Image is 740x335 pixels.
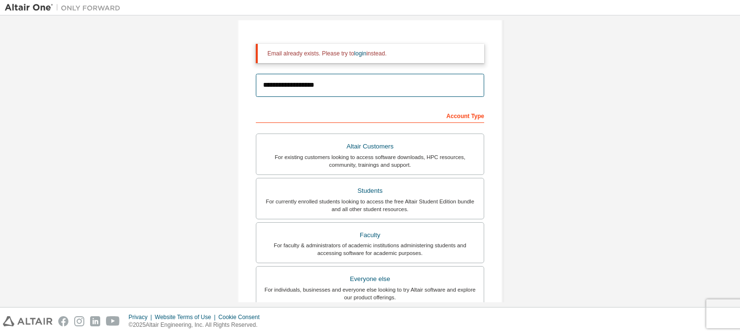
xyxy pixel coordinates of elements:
p: © 2025 Altair Engineering, Inc. All Rights Reserved. [129,321,265,329]
img: facebook.svg [58,316,68,326]
img: instagram.svg [74,316,84,326]
a: login [354,50,366,57]
div: Students [262,184,478,198]
div: Cookie Consent [218,313,265,321]
div: For existing customers looking to access software downloads, HPC resources, community, trainings ... [262,153,478,169]
div: Website Terms of Use [155,313,218,321]
div: Email already exists. Please try to instead. [267,50,476,57]
div: For faculty & administrators of academic institutions administering students and accessing softwa... [262,241,478,257]
div: Privacy [129,313,155,321]
img: linkedin.svg [90,316,100,326]
div: Account Type [256,107,484,123]
img: altair_logo.svg [3,316,53,326]
img: youtube.svg [106,316,120,326]
div: For currently enrolled students looking to access the free Altair Student Edition bundle and all ... [262,198,478,213]
div: Faculty [262,228,478,242]
div: Altair Customers [262,140,478,153]
img: Altair One [5,3,125,13]
div: Everyone else [262,272,478,286]
div: For individuals, businesses and everyone else looking to try Altair software and explore our prod... [262,286,478,301]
